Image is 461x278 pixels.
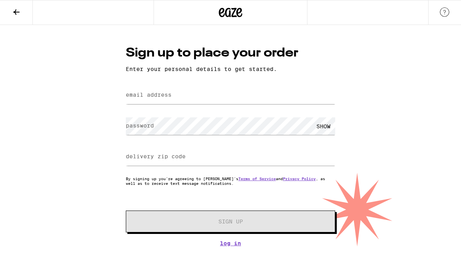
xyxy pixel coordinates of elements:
h1: Sign up to place your order [126,44,335,62]
a: Log In [126,240,335,246]
label: email address [126,92,172,98]
button: Sign Up [126,211,335,232]
p: Enter your personal details to get started. [126,66,335,72]
input: email address [126,87,335,104]
a: Privacy Policy [283,176,316,181]
div: SHOW [312,117,335,135]
p: By signing up you're agreeing to [PERSON_NAME]'s and , as well as to receive text message notific... [126,176,335,186]
label: password [126,122,154,129]
a: Terms of Service [238,176,276,181]
span: Sign Up [218,219,243,224]
label: delivery zip code [126,153,186,159]
input: delivery zip code [126,148,335,166]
